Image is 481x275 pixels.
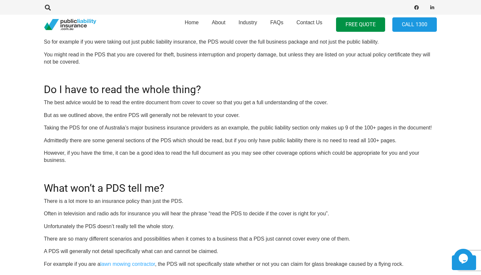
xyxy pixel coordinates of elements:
a: Back to top [452,255,476,270]
span: Industry [239,20,257,25]
p: For example if you are a , the PDS will not specifically state whether or not you can claim for g... [44,261,436,268]
a: Home [178,13,205,36]
a: FREE QUOTE [336,17,385,32]
a: FAQs [264,13,290,36]
p: However, if you have the time, it can be a good idea to read the full document as you may see oth... [44,149,436,164]
p: You might read in the PDS that you are covered for theft, business interruption and property dama... [44,51,436,66]
a: Contact Us [290,13,329,36]
p: But as we outlined above, the entire PDS will generally not be relevant to your cover. [44,112,436,119]
p: There is a lot more to an insurance policy than just the PDS. [44,198,436,205]
span: About [212,20,225,25]
p: Unfortunately the PDS doesn’t really tell the whole story. [44,223,436,230]
a: Search [41,5,54,10]
p: So for example if you were taking out just public liability insurance, the PDS would cover the fu... [44,38,436,46]
iframe: chat widget [454,249,474,268]
a: LinkedIn [428,3,437,12]
a: Facebook [412,3,421,12]
p: Often in television and radio ads for insurance you will hear the phrase “read the PDS to decide ... [44,210,436,217]
a: pli_logotransparent [44,19,96,30]
span: Contact Us [296,20,322,25]
p: Admittedly there are some general sections of the PDS which should be read, but if you only have ... [44,137,436,144]
h2: What won’t a PDS tell me? [44,174,436,194]
p: The best advice would be to read the entire document from cover to cover so that you get a full u... [44,99,436,106]
span: Home [185,20,199,25]
h2: Do I have to read the whole thing? [44,75,436,96]
a: About [205,13,232,36]
a: Industry [232,13,264,36]
p: A PDS will generally not detail specifically what can and cannot be claimed. [44,248,436,255]
a: Call 1300 [392,17,437,32]
a: lawn mowing contractor [100,261,155,267]
p: There are so many different scenarios and possibilities when it comes to a business that a PDS ju... [44,235,436,243]
span: FAQs [270,20,283,25]
p: Taking the PDS for one of Australia’s major business insurance providers as an example, the publi... [44,124,436,131]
